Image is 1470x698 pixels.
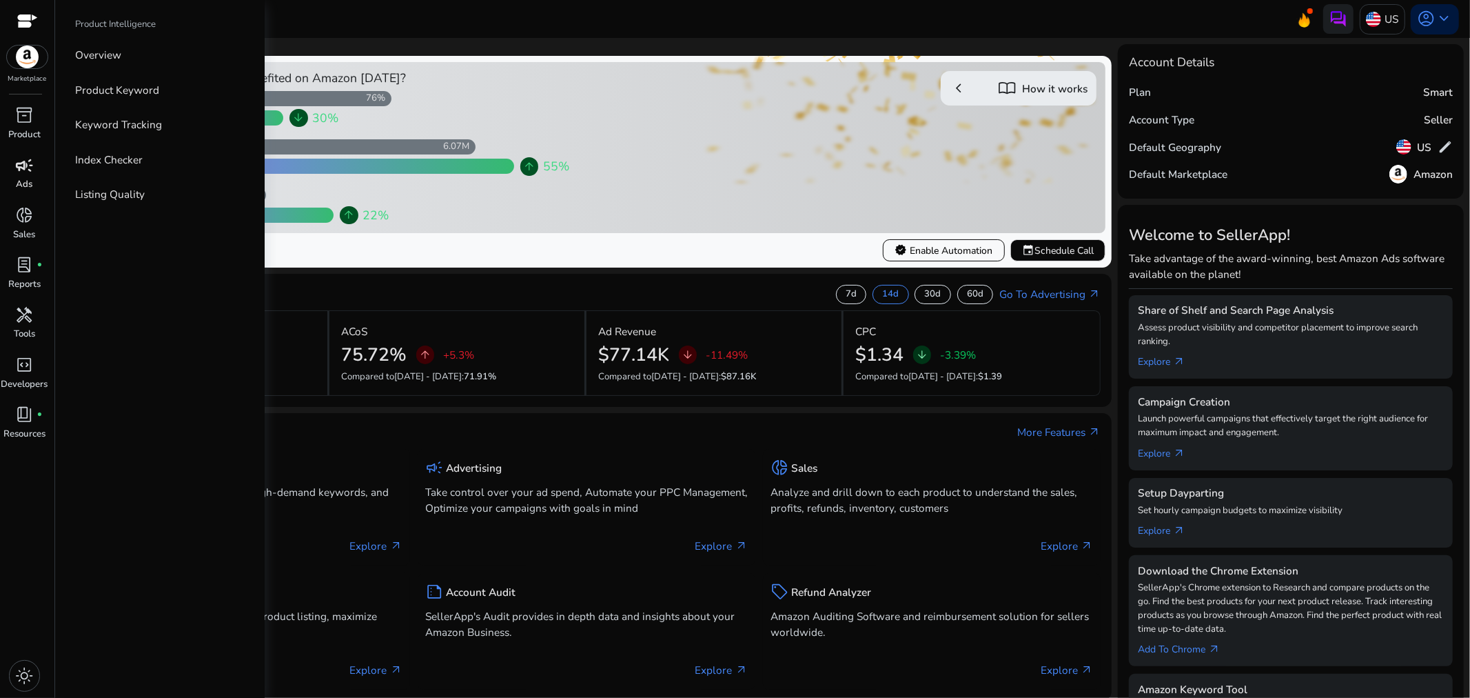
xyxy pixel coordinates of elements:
[1424,114,1453,126] h5: Seller
[940,350,976,360] p: -3.39%
[682,349,694,361] span: arrow_downward
[75,47,121,63] p: Overview
[75,186,145,202] p: Listing Quality
[652,370,719,383] span: [DATE] - [DATE]
[341,344,407,366] h2: 75.72%
[1138,440,1198,461] a: Explorearrow_outward
[883,239,1004,261] button: verifiedEnable Automation
[1017,424,1101,440] a: More Featuresarrow_outward
[350,538,402,554] p: Explore
[856,323,877,339] p: CPC
[1129,55,1214,70] h4: Account Details
[599,370,830,384] p: Compared to :
[350,662,402,678] p: Explore
[425,583,443,601] span: summarize
[1022,244,1034,257] span: event
[37,412,43,418] span: fiber_manual_record
[75,18,156,32] p: Product Intelligence
[425,484,748,516] p: Take control over your ad spend, Automate your PPC Management, Optimize your campaigns with goals...
[925,288,941,301] p: 30d
[1088,288,1101,301] span: arrow_outward
[916,349,928,361] span: arrow_downward
[1138,504,1444,518] p: Set hourly campaign budgets to maximize visibility
[390,540,402,552] span: arrow_outward
[791,586,871,599] h5: Refund Analyzer
[1413,168,1453,181] h5: Amazon
[394,370,462,383] span: [DATE] - [DATE]
[1385,7,1398,31] p: US
[1138,581,1444,636] p: SellerApp's Chrome extension to Research and compare products on the go. Find the best products f...
[76,71,580,86] h4: How Smart Automation users benefited on Amazon [DATE]?
[1396,139,1411,154] img: us.svg
[1081,664,1093,677] span: arrow_outward
[1129,168,1227,181] h5: Default Marketplace
[1209,644,1221,656] span: arrow_outward
[446,462,502,475] h5: Advertising
[292,112,305,124] span: arrow_downward
[16,106,34,124] span: inventory_2
[14,328,35,341] p: Tools
[443,350,474,360] p: +5.3%
[523,161,535,173] span: arrow_upward
[7,46,48,68] img: amazon.svg
[425,608,748,640] p: SellerApp's Audit provides in depth data and insights about your Amazon Business.
[464,370,496,383] span: 71.91%
[1366,12,1381,27] img: us.svg
[1417,10,1435,28] span: account_circle
[895,244,907,257] span: verified
[1129,86,1151,99] h5: Plan
[17,178,33,192] p: Ads
[735,540,748,552] span: arrow_outward
[1417,141,1431,154] h5: US
[770,484,1093,516] p: Analyze and drill down to each product to understand the sales, profits, refunds, inventory, cust...
[75,117,162,132] p: Keyword Tracking
[16,256,34,274] span: lab_profile
[425,459,443,477] span: campaign
[16,206,34,224] span: donut_small
[16,667,34,685] span: light_mode
[1423,86,1453,99] h5: Smart
[1010,239,1105,261] button: eventSchedule Call
[770,583,788,601] span: sell
[446,586,515,599] h5: Account Audit
[343,209,355,221] span: arrow_upward
[75,82,159,98] p: Product Keyword
[341,370,572,384] p: Compared to :
[895,243,992,258] span: Enable Automation
[75,152,143,168] p: Index Checker
[1138,487,1444,499] h5: Setup Dayparting
[599,344,670,366] h2: $77.14K
[791,462,817,475] h5: Sales
[950,79,968,97] span: chevron_left
[1138,396,1444,408] h5: Campaign Creation
[341,323,367,339] p: ACoS
[695,538,748,554] p: Explore
[1088,426,1101,439] span: arrow_outward
[735,664,748,677] span: arrow_outward
[1138,636,1233,657] a: Add To Chrome
[443,141,476,153] div: 6.07M
[1174,448,1186,460] span: arrow_outward
[909,370,977,383] span: [DATE] - [DATE]
[1438,139,1453,154] span: edit
[1389,165,1407,183] img: amazon.svg
[1138,565,1444,577] h5: Download the Chrome Extension
[16,406,34,423] span: book_4
[390,664,402,677] span: arrow_outward
[8,74,47,84] p: Marketplace
[1435,10,1453,28] span: keyboard_arrow_down
[1129,250,1453,282] p: Take advantage of the award-winning, best Amazon Ads software available on the planet!
[882,288,899,301] p: 14d
[998,79,1016,97] span: import_contacts
[1129,226,1453,244] h3: Welcome to SellerApp!
[999,286,1101,302] a: Go To Advertisingarrow_outward
[8,128,41,142] p: Product
[1129,141,1221,154] h5: Default Geography
[14,228,36,242] p: Sales
[16,306,34,324] span: handyman
[1,378,48,392] p: Developers
[1174,356,1186,368] span: arrow_outward
[312,109,338,127] span: 30%
[8,278,41,292] p: Reports
[363,206,389,224] span: 22%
